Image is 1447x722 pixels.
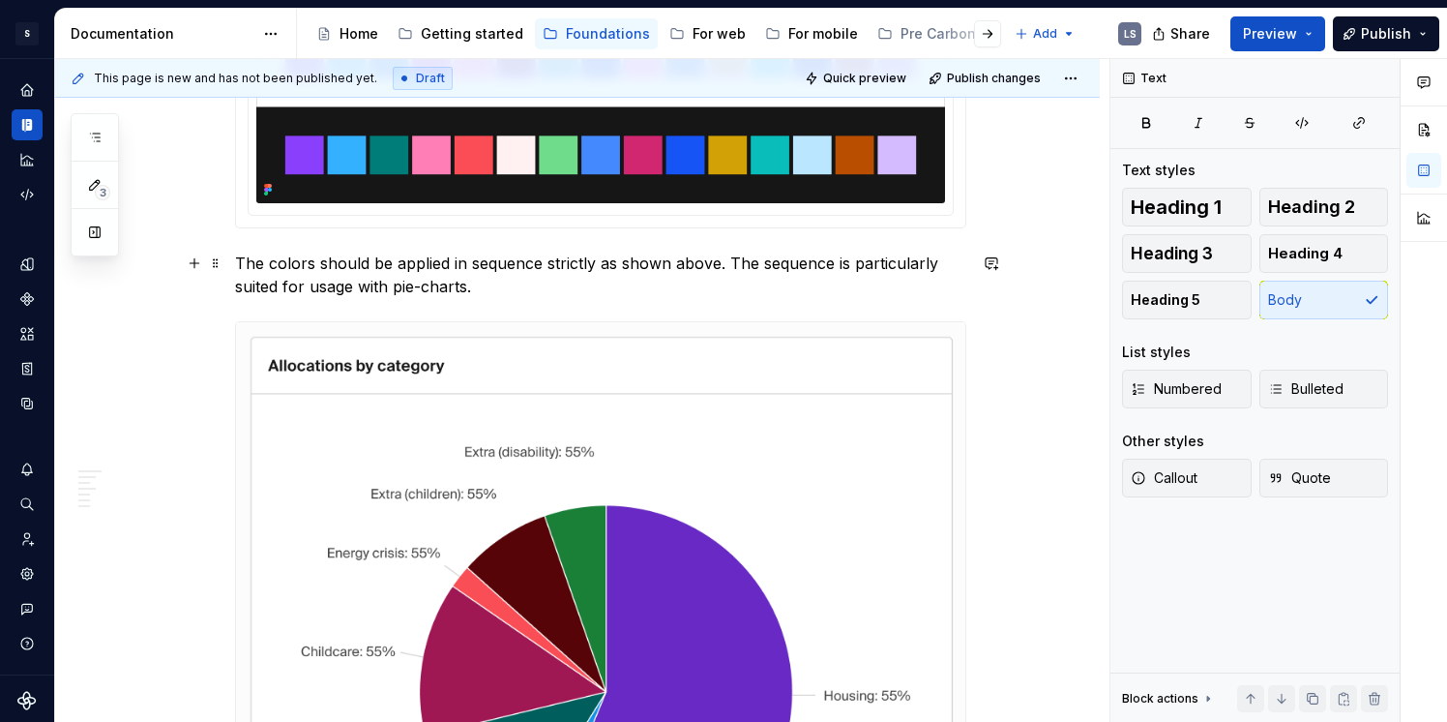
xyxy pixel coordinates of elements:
[1122,343,1191,362] div: List styles
[1131,290,1200,310] span: Heading 5
[95,185,110,200] span: 3
[947,71,1041,86] span: Publish changes
[1131,244,1213,263] span: Heading 3
[12,179,43,210] a: Code automation
[12,318,43,349] a: Assets
[1259,234,1389,273] button: Heading 4
[15,22,39,45] div: S
[535,18,658,49] a: Foundations
[1122,188,1252,226] button: Heading 1
[12,284,43,315] a: Components
[1333,16,1439,51] button: Publish
[1009,20,1081,47] button: Add
[662,18,753,49] a: For web
[1259,188,1389,226] button: Heading 2
[870,18,1005,49] a: Pre Carbon
[1170,24,1210,44] span: Share
[12,109,43,140] a: Documentation
[12,558,43,589] a: Settings
[12,353,43,384] a: Storybook stories
[1259,459,1389,497] button: Quote
[1259,370,1389,408] button: Bulleted
[1361,24,1411,44] span: Publish
[1122,691,1198,707] div: Block actions
[421,24,523,44] div: Getting started
[309,18,386,49] a: Home
[1122,281,1252,319] button: Heading 5
[235,252,966,298] p: The colors should be applied in sequence strictly as shown above. The sequence is particularly su...
[12,75,43,105] a: Home
[693,24,746,44] div: For web
[799,65,915,92] button: Quick preview
[1122,234,1252,273] button: Heading 3
[1268,468,1331,488] span: Quote
[390,18,531,49] a: Getting started
[823,71,906,86] span: Quick preview
[4,13,50,54] button: S
[1243,24,1297,44] span: Preview
[17,691,37,710] svg: Supernova Logo
[12,249,43,280] a: Design tokens
[1131,468,1197,488] span: Callout
[416,71,445,86] span: Draft
[12,593,43,624] button: Contact support
[94,71,377,86] span: This page is new and has not been published yet.
[1124,26,1137,42] div: LS
[1268,379,1344,399] span: Bulleted
[1122,161,1196,180] div: Text styles
[71,24,253,44] div: Documentation
[12,489,43,520] button: Search ⌘K
[12,144,43,175] a: Analytics
[1268,197,1355,217] span: Heading 2
[1122,432,1204,451] div: Other styles
[1131,197,1222,217] span: Heading 1
[12,388,43,419] a: Data sources
[788,24,858,44] div: For mobile
[923,65,1049,92] button: Publish changes
[1142,16,1223,51] button: Share
[309,15,1005,53] div: Page tree
[1131,379,1222,399] span: Numbered
[1268,244,1343,263] span: Heading 4
[340,24,378,44] div: Home
[1033,26,1057,42] span: Add
[12,524,43,555] a: Invite team
[901,24,976,44] div: Pre Carbon
[1122,370,1252,408] button: Numbered
[12,454,43,485] button: Notifications
[1122,459,1252,497] button: Callout
[1122,685,1216,712] div: Block actions
[757,18,866,49] a: For mobile
[1230,16,1325,51] button: Preview
[566,24,650,44] div: Foundations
